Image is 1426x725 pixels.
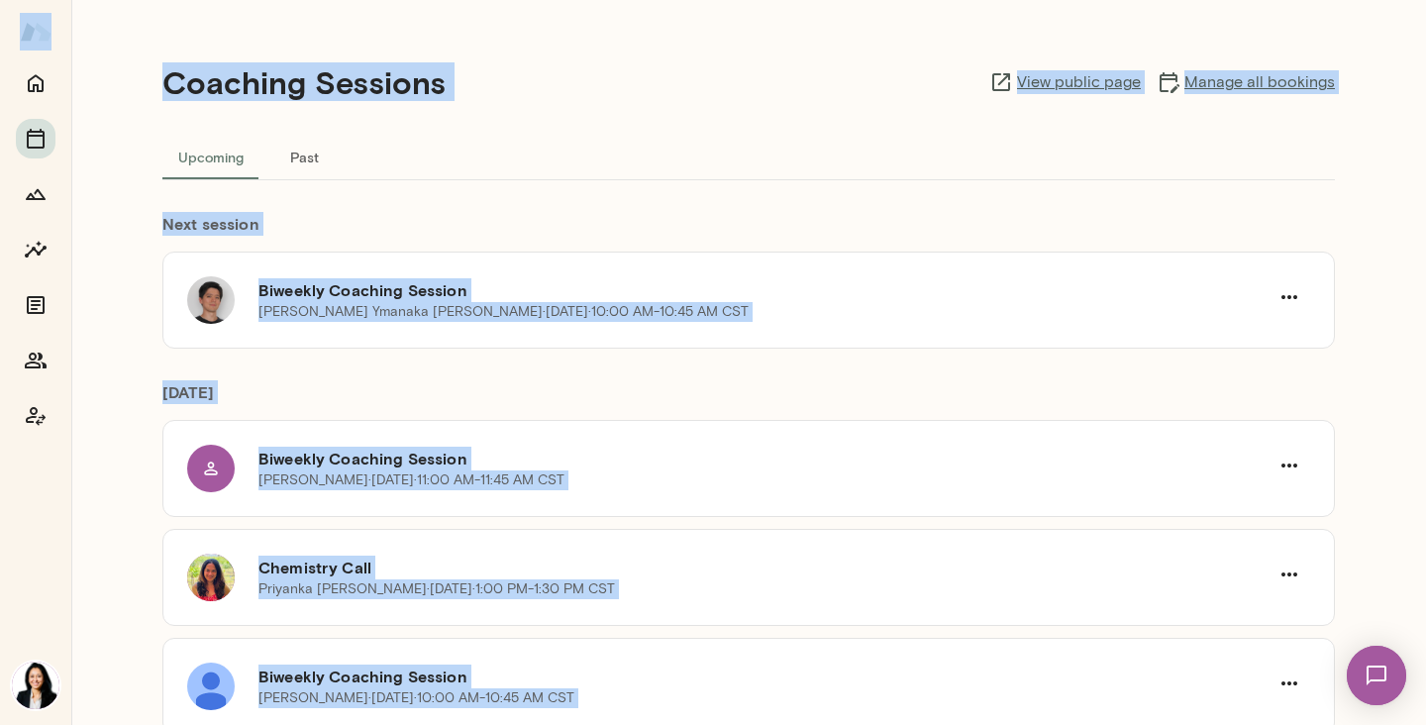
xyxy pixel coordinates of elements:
[162,212,1335,252] h6: Next session
[258,688,574,708] p: [PERSON_NAME] · [DATE] · 10:00 AM-10:45 AM CST
[258,579,615,599] p: Priyanka [PERSON_NAME] · [DATE] · 1:00 PM-1:30 PM CST
[16,63,55,103] button: Home
[16,396,55,436] button: Coach app
[16,341,55,380] button: Members
[258,278,1269,302] h6: Biweekly Coaching Session
[16,230,55,269] button: Insights
[258,470,564,490] p: [PERSON_NAME] · [DATE] · 11:00 AM-11:45 AM CST
[258,447,1269,470] h6: Biweekly Coaching Session
[989,70,1141,94] a: View public page
[20,13,51,51] img: Mento
[162,133,259,180] button: Upcoming
[258,556,1269,579] h6: Chemistry Call
[162,63,446,101] h4: Coaching Sessions
[12,662,59,709] img: Monica Aggarwal
[259,133,349,180] button: Past
[258,665,1269,688] h6: Biweekly Coaching Session
[16,119,55,158] button: Sessions
[16,285,55,325] button: Documents
[1157,70,1335,94] a: Manage all bookings
[162,380,1335,420] h6: [DATE]
[258,302,749,322] p: [PERSON_NAME] Ymanaka [PERSON_NAME] · [DATE] · 10:00 AM-10:45 AM CST
[162,133,1335,180] div: basic tabs example
[16,174,55,214] button: Growth Plan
